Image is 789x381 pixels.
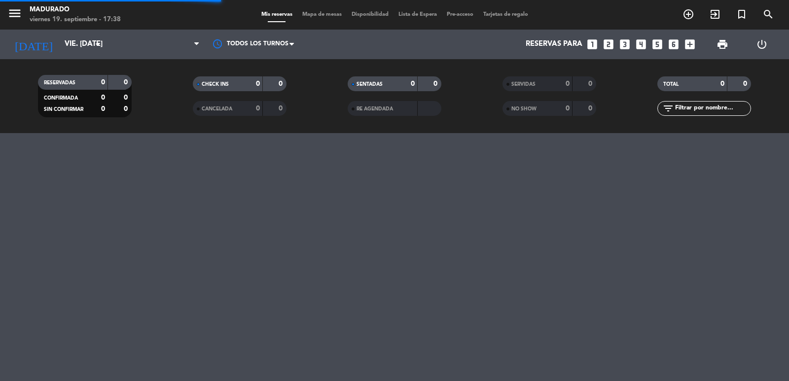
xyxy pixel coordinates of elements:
[411,80,415,87] strong: 0
[651,38,664,51] i: looks_5
[124,94,130,101] strong: 0
[357,82,383,87] span: SENTADAS
[566,105,570,112] strong: 0
[124,105,130,112] strong: 0
[511,82,536,87] span: SERVIDAS
[44,107,83,112] span: SIN CONFIRMAR
[101,79,105,86] strong: 0
[30,5,121,15] div: Madurado
[709,8,721,20] i: exit_to_app
[566,80,570,87] strong: 0
[44,96,78,101] span: CONFIRMADA
[442,12,478,17] span: Pre-acceso
[256,80,260,87] strong: 0
[478,12,533,17] span: Tarjetas de regalo
[511,106,537,111] span: NO SHOW
[602,38,615,51] i: looks_two
[124,79,130,86] strong: 0
[717,38,728,50] span: print
[662,103,674,114] i: filter_list
[588,105,594,112] strong: 0
[635,38,647,51] i: looks_4
[101,105,105,112] strong: 0
[256,105,260,112] strong: 0
[743,80,749,87] strong: 0
[202,82,229,87] span: CHECK INS
[762,8,774,20] i: search
[30,15,121,25] div: viernes 19. septiembre - 17:38
[7,6,22,24] button: menu
[586,38,599,51] i: looks_one
[433,80,439,87] strong: 0
[347,12,394,17] span: Disponibilidad
[394,12,442,17] span: Lista de Espera
[674,103,751,114] input: Filtrar por nombre...
[202,106,232,111] span: CANCELADA
[682,8,694,20] i: add_circle_outline
[588,80,594,87] strong: 0
[92,38,104,50] i: arrow_drop_down
[667,38,680,51] i: looks_6
[7,6,22,21] i: menu
[663,82,679,87] span: TOTAL
[7,34,60,55] i: [DATE]
[742,30,782,59] div: LOG OUT
[720,80,724,87] strong: 0
[357,106,393,111] span: RE AGENDADA
[736,8,748,20] i: turned_in_not
[756,38,768,50] i: power_settings_new
[297,12,347,17] span: Mapa de mesas
[256,12,297,17] span: Mis reservas
[279,80,285,87] strong: 0
[526,40,582,49] span: Reservas para
[44,80,75,85] span: RESERVADAS
[101,94,105,101] strong: 0
[279,105,285,112] strong: 0
[683,38,696,51] i: add_box
[618,38,631,51] i: looks_3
